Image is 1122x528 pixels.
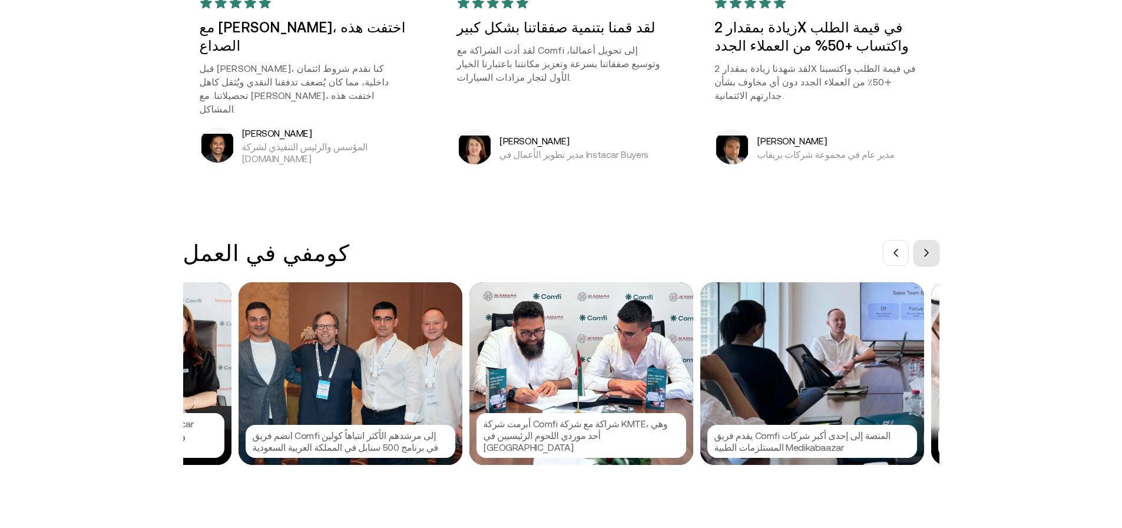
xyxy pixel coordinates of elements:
img: عارف شهزاد بوت [716,136,748,164]
font: زيادة بمقدار 2X في قيمة الطلب واكتساب +50% من العملاء الجدد [714,19,909,54]
font: قبل [PERSON_NAME]، كنا نقدم شروط ائتمان داخلية، مما كان يُضعف تدفقنا النقدي ويُثقل كاهل تحصيلاتنا... [200,63,389,114]
font: أبرمت شركة Comfi شراكة مع شركة KMTE، وهي أحد موردي اللحوم الرئيسيين في [GEOGRAPHIC_DATA] [484,418,668,453]
font: لقد شهدنا زيادة بمقدار 2X في قيمة الطلب واكتسبنا +50٪ من العملاء الجدد دون أي مخاوف بشأن جدارتهم ... [714,63,916,101]
font: أبرمت شركة كومفي شراكة مع شركة Instacar Buyers، وهي منصة لتجارة السيارات في دولة الإمارات العربية... [22,418,194,453]
font: انضم فريق Comfi إلى مرشدهم الأكثر انتباهاً كولين في برنامج 500 سنابل في المملكة العربية السعودية [253,430,438,453]
font: [PERSON_NAME] [242,128,312,138]
font: لقد قمنا بتنمية صفقاتنا بشكل كبير [457,19,656,35]
font: [PERSON_NAME] [757,136,827,146]
img: كارا بيرس [459,136,491,164]
font: لقد أدت الشراكة مع Comfi إلى تحويل أعمالنا، وتوسيع صفقاتنا بسرعة وتعزيز مكانتنا باعتبارنا الخيار ... [457,45,660,82]
font: المؤسس والرئيس التنفيذي لشركة [DOMAIN_NAME] [242,141,368,164]
font: يقدم فريق Comfi المنصة إلى إحدى أكبر شركات المستلزمات الطبية Medikabaazar [714,430,891,453]
img: بيبين فارغيز [201,134,233,163]
font: [PERSON_NAME] [499,136,570,146]
font: مدير تطوير الأعمال في Instacar Buyers [499,149,648,160]
font: مع [PERSON_NAME]، اختفت هذه الصداع [200,19,406,54]
font: مدير عام في مجموعة شركات بريفاب [757,149,894,160]
font: كومفي في العمل [183,240,350,266]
